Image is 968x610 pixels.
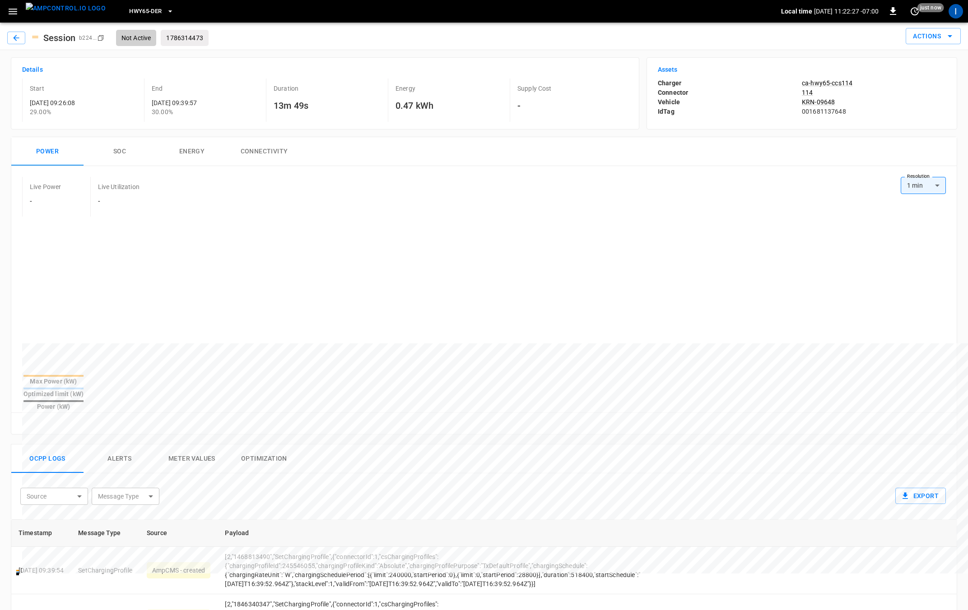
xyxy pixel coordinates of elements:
h6: 13m 49s [274,98,384,113]
button: Meter Values [156,444,228,473]
p: Live Utilization [98,182,140,191]
p: 001681137648 [802,107,946,116]
button: HWY65-DER [126,3,177,20]
div: copy [97,33,106,43]
p: [DATE] 09:39:57 [152,98,262,107]
label: Resolution [907,173,930,180]
p: Start [30,84,140,93]
p: [DATE] 09:26:08 [30,98,140,107]
span: just now [917,3,944,12]
span: b224 ... [79,35,97,41]
p: Supply Cost [517,84,628,93]
h6: - [30,197,61,207]
th: Payload [218,520,688,547]
p: Connector [658,88,802,97]
div: Not Active [116,30,157,46]
button: Ocpp logs [11,444,84,473]
button: Actions [906,28,961,45]
button: Connectivity [228,137,300,166]
img: ampcontrol.io logo [26,3,106,14]
a: KRN-09648 [802,97,946,106]
p: Live Power [30,182,61,191]
h6: Session [40,31,79,45]
th: Source [140,520,218,547]
p: 1786314473 [166,33,203,42]
span: HWY65-DER [129,6,162,17]
p: Energy [396,84,506,93]
div: 1 min [901,177,946,194]
p: Charger [658,79,802,88]
h6: - [517,98,628,113]
h6: Details [22,65,628,75]
p: [DATE] 11:22:27 -07:00 [814,7,879,16]
p: End [152,84,262,93]
div: profile-icon [949,4,963,18]
button: SOC [84,137,156,166]
th: Timestamp [11,520,71,547]
p: Vehicle [658,97,802,107]
th: Message Type [71,520,140,547]
p: IdTag [658,107,802,116]
button: Export [895,488,946,504]
p: [DATE] 09:39:54 [19,566,64,575]
p: 30.00% [152,107,262,116]
button: Energy [156,137,228,166]
h6: Assets [658,65,946,75]
button: Power [11,137,84,166]
p: 29.00 % [30,107,140,116]
p: Local time [781,7,812,16]
a: 114 [802,88,946,97]
a: ca-hwy65-ccs114 [802,79,946,88]
button: Alerts [84,444,156,473]
button: set refresh interval [907,4,922,18]
button: Optimization [228,444,300,473]
h6: - [98,197,140,207]
p: Duration [274,84,384,93]
h6: 0.47 kWh [396,98,506,113]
